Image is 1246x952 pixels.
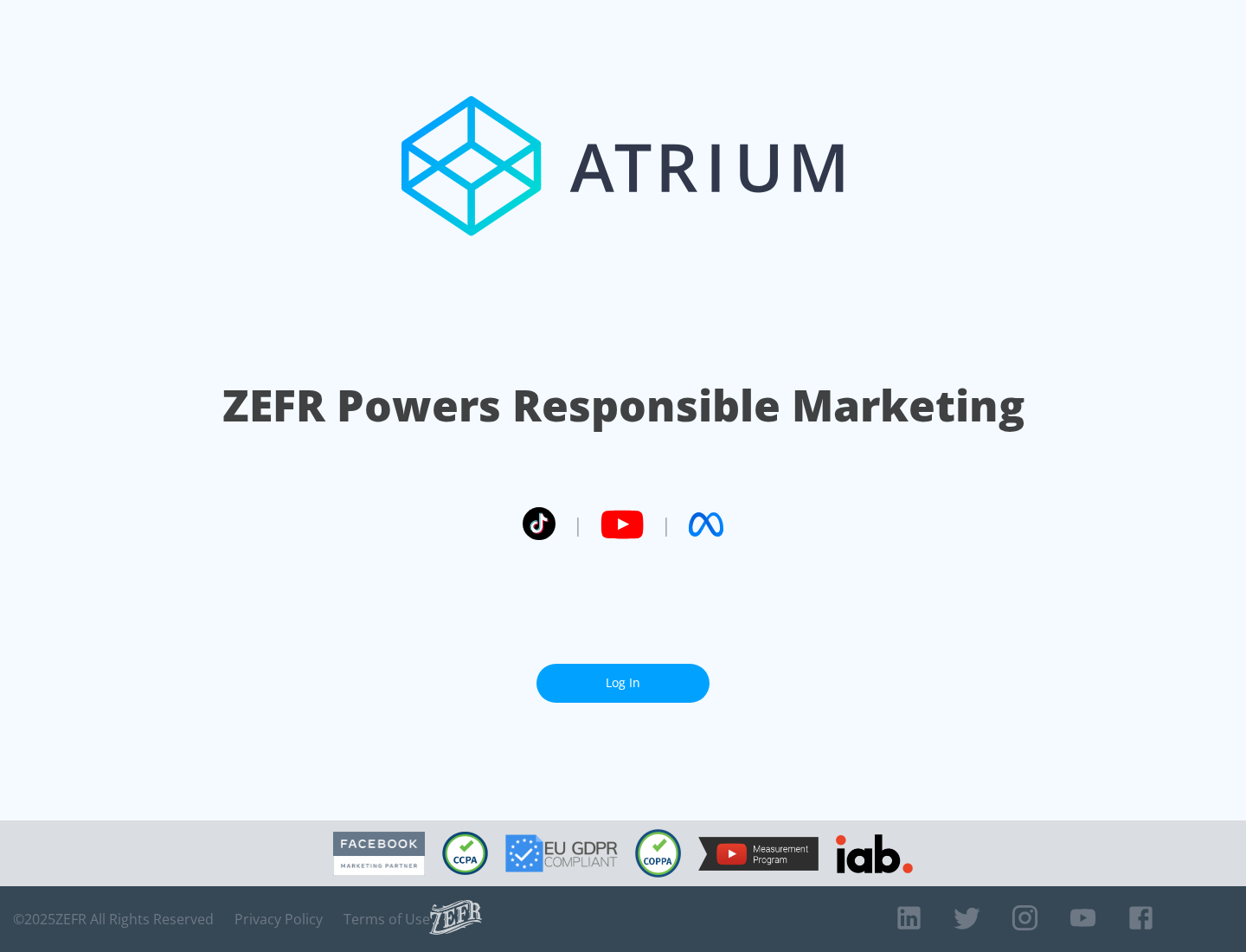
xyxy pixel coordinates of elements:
span: | [573,511,583,537]
img: YouTube Measurement Program [698,837,819,871]
img: CCPA Compliant [442,832,488,875]
span: © 2025 ZEFR All Rights Reserved [13,910,214,928]
img: COPPA Compliant [635,829,681,878]
img: GDPR Compliant [505,834,618,872]
span: | [661,511,671,537]
a: Terms of Use [344,910,430,928]
a: Log In [536,664,710,703]
h1: ZEFR Powers Responsible Marketing [222,376,1024,435]
img: Facebook Marketing Partner [333,832,425,876]
img: IAB [836,834,913,873]
a: Privacy Policy [234,910,323,928]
